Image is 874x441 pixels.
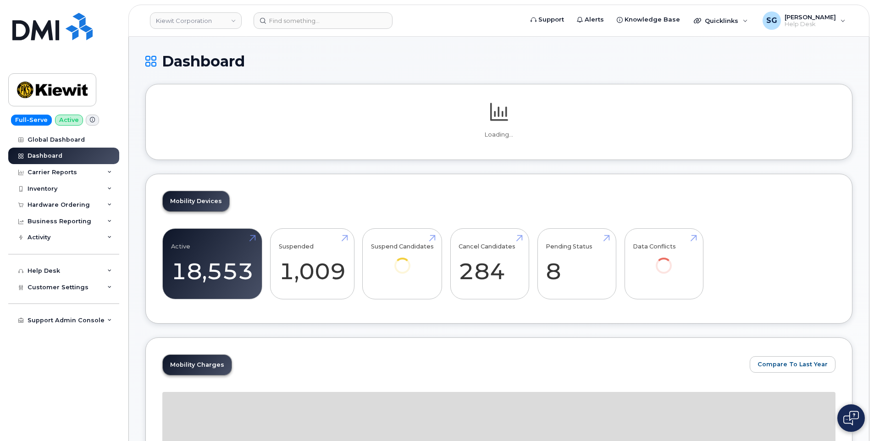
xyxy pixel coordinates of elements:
[750,356,835,373] button: Compare To Last Year
[163,191,229,211] a: Mobility Devices
[163,355,232,375] a: Mobility Charges
[843,411,859,425] img: Open chat
[633,234,695,287] a: Data Conflicts
[279,234,346,294] a: Suspended 1,009
[145,53,852,69] h1: Dashboard
[459,234,520,294] a: Cancel Candidates 284
[546,234,608,294] a: Pending Status 8
[162,131,835,139] p: Loading...
[171,234,254,294] a: Active 18,553
[758,360,828,369] span: Compare To Last Year
[371,234,434,287] a: Suspend Candidates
